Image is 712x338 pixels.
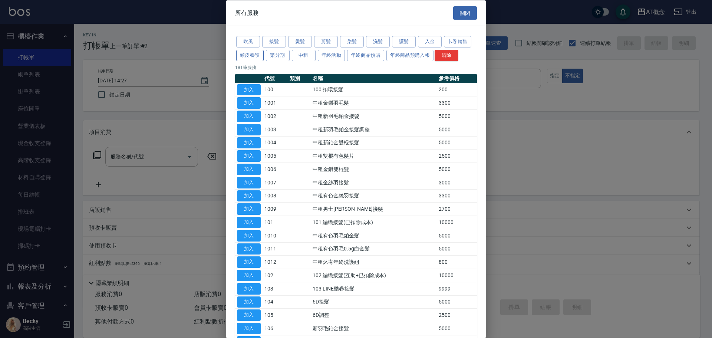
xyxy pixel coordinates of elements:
[437,322,477,335] td: 5000
[237,323,261,334] button: 加入
[311,216,437,229] td: 101 編織接髮(已扣除成本)
[311,229,437,242] td: 中租有色羽毛鉑金髮
[262,36,286,47] button: 接髮
[437,229,477,242] td: 5000
[288,36,312,47] button: 燙髮
[237,230,261,241] button: 加入
[237,164,261,175] button: 加入
[263,163,288,176] td: 1006
[392,36,416,47] button: 護髮
[435,49,458,61] button: 清除
[437,216,477,229] td: 10000
[437,242,477,256] td: 5000
[237,283,261,294] button: 加入
[437,96,477,109] td: 3300
[263,202,288,216] td: 1009
[437,189,477,203] td: 3300
[263,149,288,163] td: 1005
[311,242,437,256] td: 中租有色羽毛0.5g白金髮
[263,96,288,109] td: 1001
[237,111,261,122] button: 加入
[418,36,442,47] button: 入金
[237,309,261,321] button: 加入
[437,176,477,189] td: 3000
[263,176,288,189] td: 1007
[263,83,288,96] td: 100
[237,150,261,162] button: 加入
[347,49,384,61] button: 年終商品預購
[311,96,437,109] td: 中租金鑽羽毛髮
[453,6,477,20] button: 關閉
[263,229,288,242] td: 1010
[437,255,477,269] td: 800
[311,322,437,335] td: 新羽毛鉑金接髮
[263,322,288,335] td: 106
[236,49,264,61] button: 頭皮養護
[311,136,437,150] td: 中租新鉑金雙棍接髮
[237,256,261,268] button: 加入
[311,176,437,189] td: 中租金絲羽接髮
[311,83,437,96] td: 100 扣環接髮
[437,83,477,96] td: 200
[237,243,261,255] button: 加入
[237,190,261,201] button: 加入
[437,123,477,136] td: 5000
[311,269,437,282] td: 102 編織接髮(互助+已扣除成本)
[237,296,261,308] button: 加入
[311,163,437,176] td: 中租金鑽雙棍髮
[437,308,477,322] td: 2500
[437,136,477,150] td: 5000
[437,149,477,163] td: 2500
[311,282,437,295] td: 103 LINE酷卷接髮
[237,203,261,215] button: 加入
[311,123,437,136] td: 中租新羽毛鉑金接髮調整
[237,270,261,281] button: 加入
[288,73,311,83] th: 類別
[263,109,288,123] td: 1002
[437,282,477,295] td: 9999
[318,49,345,61] button: 年終活動
[237,137,261,148] button: 加入
[444,36,471,47] button: 卡卷銷售
[263,295,288,309] td: 104
[437,202,477,216] td: 2700
[340,36,364,47] button: 染髮
[263,255,288,269] td: 1012
[386,49,434,61] button: 年終商品預購入帳
[263,123,288,136] td: 1003
[263,242,288,256] td: 1011
[263,308,288,322] td: 105
[292,49,316,61] button: 中租
[366,36,390,47] button: 洗髮
[437,269,477,282] td: 10000
[237,217,261,228] button: 加入
[235,64,477,70] p: 181 筆服務
[237,177,261,188] button: 加入
[311,73,437,83] th: 名稱
[237,97,261,109] button: 加入
[437,163,477,176] td: 5000
[437,73,477,83] th: 參考價格
[311,149,437,163] td: 中租雙棍有色髮片
[311,255,437,269] td: 中租沐宥年終洗護組
[263,269,288,282] td: 102
[263,136,288,150] td: 1004
[311,202,437,216] td: 中租男士[PERSON_NAME]接髮
[311,308,437,322] td: 6D調整
[263,216,288,229] td: 101
[237,124,261,135] button: 加入
[266,49,290,61] button: 樂分期
[311,109,437,123] td: 中租新羽毛鉑金接髮
[235,9,259,16] span: 所有服務
[263,282,288,295] td: 103
[263,189,288,203] td: 1008
[314,36,338,47] button: 剪髮
[437,295,477,309] td: 5000
[236,36,260,47] button: 吹風
[437,109,477,123] td: 5000
[311,295,437,309] td: 6D接髮
[311,189,437,203] td: 中租有色金絲羽接髮
[237,84,261,95] button: 加入
[263,73,288,83] th: 代號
